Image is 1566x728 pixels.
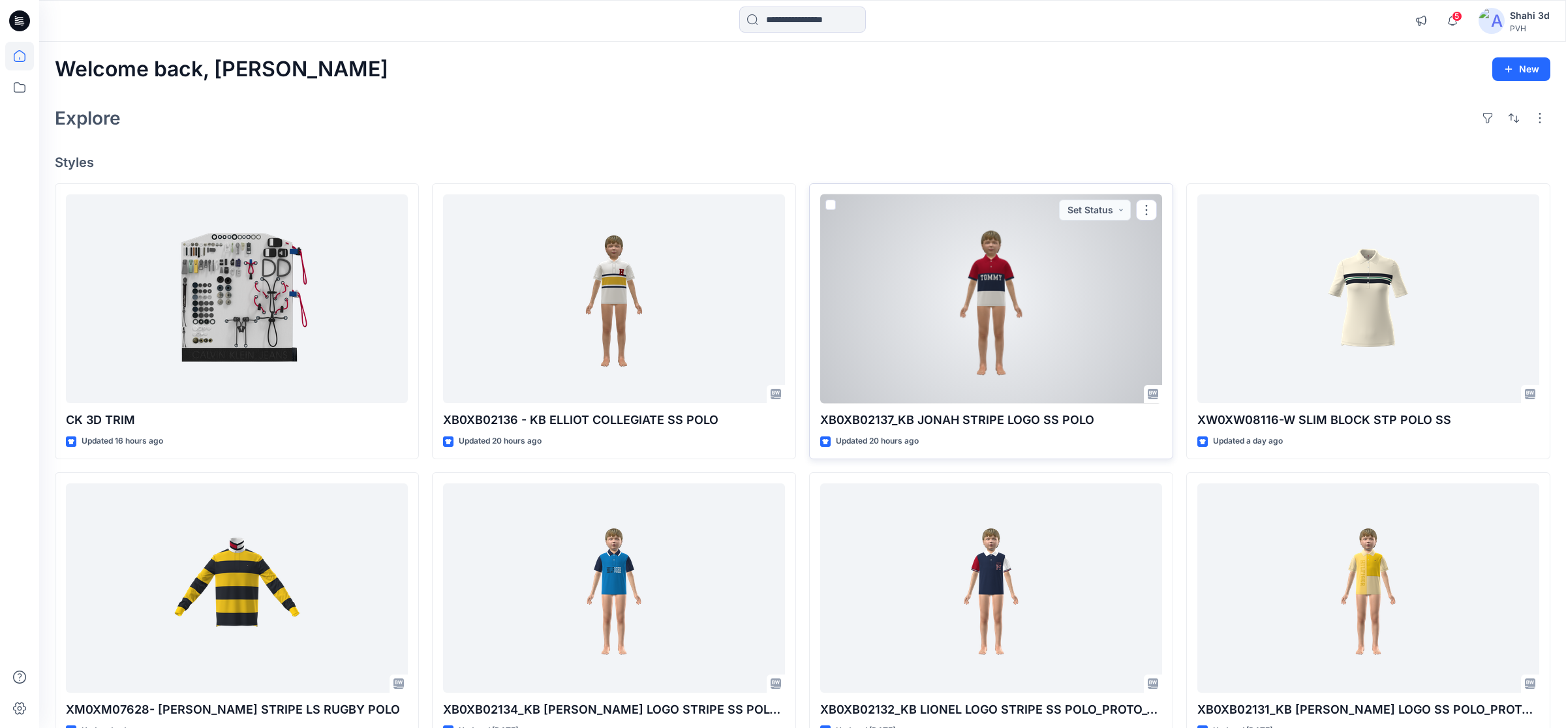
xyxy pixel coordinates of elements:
[459,434,542,448] p: Updated 20 hours ago
[1197,411,1539,429] p: XW0XW08116-W SLIM BLOCK STP POLO SS
[820,483,1162,693] a: XB0XB02132_KB LIONEL LOGO STRIPE SS POLO_PROTO_V01
[820,411,1162,429] p: XB0XB02137_KB JONAH STRIPE LOGO SS POLO
[443,411,785,429] p: XB0XB02136 - KB ELLIOT COLLEGIATE SS POLO
[66,194,408,404] a: CK 3D TRIM
[820,194,1162,404] a: XB0XB02137_KB JONAH STRIPE LOGO SS POLO
[55,57,388,82] h2: Welcome back, [PERSON_NAME]
[443,483,785,693] a: XB0XB02134_KB MASON LOGO STRIPE SS POLO_PROTO_V01
[1510,23,1550,33] div: PVH
[1492,57,1550,81] button: New
[55,108,121,129] h2: Explore
[55,155,1550,170] h4: Styles
[820,701,1162,719] p: XB0XB02132_KB LIONEL LOGO STRIPE SS POLO_PROTO_V01
[836,434,919,448] p: Updated 20 hours ago
[1197,701,1539,719] p: XB0XB02131_KB [PERSON_NAME] LOGO SS POLO_PROTO_V01
[1452,11,1462,22] span: 5
[1197,194,1539,404] a: XW0XW08116-W SLIM BLOCK STP POLO SS
[443,701,785,719] p: XB0XB02134_KB [PERSON_NAME] LOGO STRIPE SS POLO_PROTO_V01
[66,411,408,429] p: CK 3D TRIM
[66,701,408,719] p: XM0XM07628- [PERSON_NAME] STRIPE LS RUGBY POLO
[443,194,785,404] a: XB0XB02136 - KB ELLIOT COLLEGIATE SS POLO
[66,483,408,693] a: XM0XM07628- M LEWIS STRIPE LS RUGBY POLO
[1213,434,1283,448] p: Updated a day ago
[1479,8,1505,34] img: avatar
[1197,483,1539,693] a: XB0XB02131_KB NEVILLE LOGO SS POLO_PROTO_V01
[1510,8,1550,23] div: Shahi 3d
[82,434,163,448] p: Updated 16 hours ago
